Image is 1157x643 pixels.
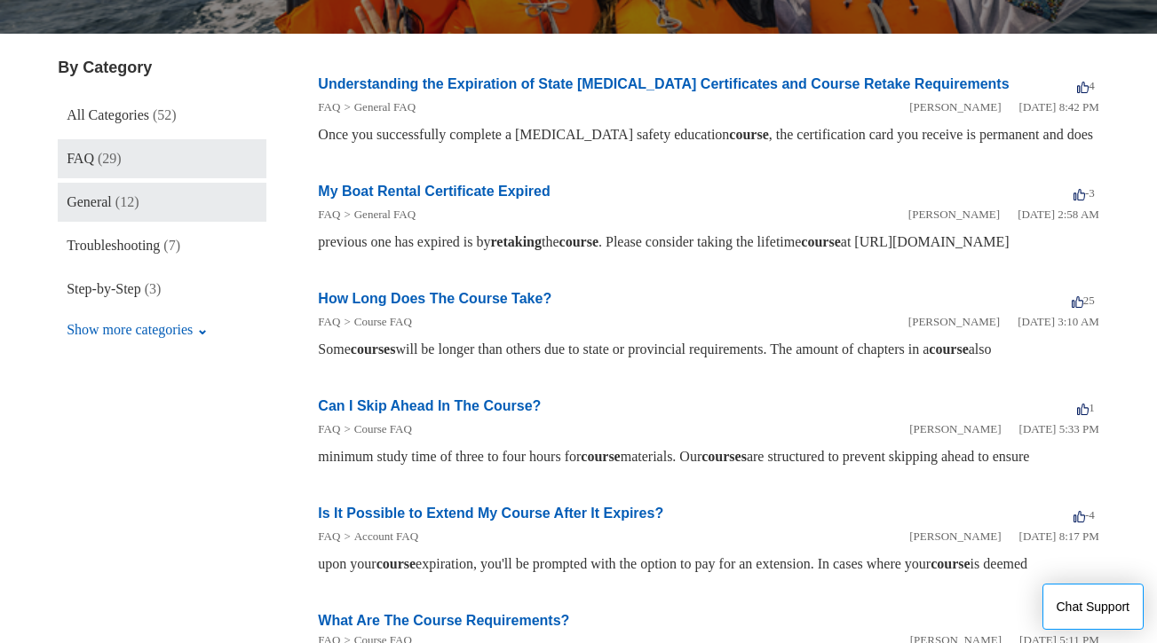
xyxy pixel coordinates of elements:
[340,313,411,331] li: Course FAQ
[701,449,747,464] em: courses
[1018,315,1099,328] time: 03/14/2022, 03:10
[318,398,541,413] a: Can I Skip Ahead In The Course?
[801,234,840,249] em: course
[1074,508,1095,521] span: -4
[318,231,1099,253] div: previous one has expired is by the . Please consider taking the lifetime at [URL][DOMAIN_NAME]
[354,422,412,435] a: Course FAQ
[318,446,1099,467] div: minimum study time of three to four hours for materials. Our are structured to prevent skipping a...
[318,420,340,438] li: FAQ
[1019,422,1099,435] time: 01/05/2024, 17:33
[318,315,340,328] a: FAQ
[67,238,160,253] span: Troubleshooting
[340,528,418,545] li: Account FAQ
[354,529,418,543] a: Account FAQ
[318,422,340,435] a: FAQ
[351,341,396,357] em: courses
[1019,100,1099,114] time: 03/16/2022, 20:42
[67,107,149,122] span: All Categories
[1018,208,1099,221] time: 03/16/2022, 02:58
[318,339,1099,360] div: Some will be longer than others due to state or provincial requirements. The amount of chapters i...
[318,76,1009,91] a: Understanding the Expiration of State [MEDICAL_DATA] Certificates and Course Retake Requirements
[318,184,550,199] a: My Boat Rental Certificate Expired
[1074,186,1095,200] span: -3
[1019,529,1099,543] time: 03/15/2022, 20:17
[318,613,569,628] a: What Are The Course Requirements?
[559,234,598,249] em: course
[909,528,1001,545] li: [PERSON_NAME]
[318,124,1099,145] div: Once you successfully complete a [MEDICAL_DATA] safety education , the certification card you rec...
[354,315,412,328] a: Course FAQ
[908,313,1000,331] li: [PERSON_NAME]
[318,553,1099,575] div: upon your expiration, you'll be prompted with the option to pay for an extension. In cases where ...
[58,270,266,309] a: Step-by-Step (3)
[318,506,663,521] a: Is It Possible to Extend My Course After It Expires?
[1042,584,1145,630] button: Chat Support
[163,238,180,253] span: (7)
[354,100,416,114] a: General FAQ
[1072,294,1095,307] span: 25
[318,313,340,331] li: FAQ
[376,556,416,571] em: course
[318,528,340,545] li: FAQ
[98,151,122,166] span: (29)
[729,127,768,142] em: course
[931,556,970,571] em: course
[929,341,968,357] em: course
[67,194,112,209] span: General
[58,183,266,222] a: General (12)
[340,420,411,438] li: Course FAQ
[318,100,340,114] a: FAQ
[58,96,266,135] a: All Categories (52)
[58,56,266,80] h3: By Category
[58,226,266,265] a: Troubleshooting (7)
[909,420,1001,438] li: [PERSON_NAME]
[115,194,139,209] span: (12)
[318,208,340,221] a: FAQ
[354,208,416,221] a: General FAQ
[1077,401,1095,414] span: 1
[58,313,217,347] button: Show more categories
[1077,79,1095,92] span: 4
[318,206,340,223] li: FAQ
[318,291,551,306] a: How Long Does The Course Take?
[908,206,1000,223] li: [PERSON_NAME]
[491,234,542,249] em: retaking
[318,529,340,543] a: FAQ
[153,107,177,122] span: (52)
[145,281,162,296] span: (3)
[909,98,1001,116] li: [PERSON_NAME]
[58,139,266,178] a: FAQ (29)
[340,98,416,116] li: General FAQ
[581,449,620,464] em: course
[67,151,94,166] span: FAQ
[340,206,416,223] li: General FAQ
[67,281,141,296] span: Step-by-Step
[318,98,340,116] li: FAQ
